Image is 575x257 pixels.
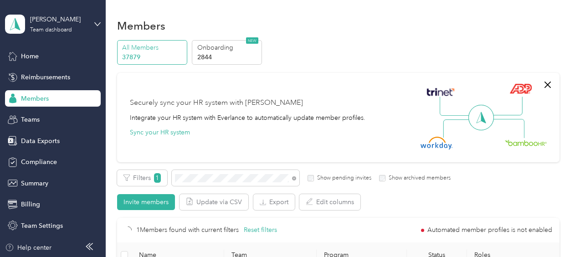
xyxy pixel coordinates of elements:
img: Line Left Down [443,119,475,138]
span: Compliance [21,157,57,167]
span: Team Settings [21,221,63,231]
button: Edit columns [299,194,360,210]
img: Workday [421,137,452,149]
button: Update via CSV [180,194,248,210]
div: Integrate your HR system with Everlance to automatically update member profiles. [130,113,365,123]
img: Line Right Down [493,119,524,139]
img: Trinet [425,86,457,98]
img: ADP [509,83,532,94]
div: [PERSON_NAME] [30,15,87,24]
span: Home [21,51,39,61]
button: Filters1 [117,170,167,186]
span: Members [21,94,49,103]
p: Onboarding [197,43,259,52]
span: NEW [246,37,258,44]
img: Line Left Up [440,97,472,116]
label: Show archived members [385,174,451,182]
div: Securely sync your HR system with [PERSON_NAME] [130,98,303,108]
span: Reimbursements [21,72,70,82]
button: Reset filters [244,225,277,235]
p: 1 Members found with current filters [136,225,239,235]
span: 1 [154,173,161,183]
span: Billing [21,200,40,209]
label: Show pending invites [314,174,371,182]
img: Line Right Up [491,97,523,116]
span: Summary [21,179,48,188]
div: Team dashboard [30,27,72,33]
span: Teams [21,115,40,124]
iframe: Everlance-gr Chat Button Frame [524,206,575,257]
p: 2844 [197,52,259,62]
button: Sync your HR system [130,128,190,137]
h1: Members [117,21,165,31]
p: 37879 [122,52,184,62]
p: All Members [122,43,184,52]
button: Help center [5,243,51,252]
button: Invite members [117,194,175,210]
button: Export [253,194,295,210]
span: Data Exports [21,136,60,146]
span: Automated member profiles is not enabled [427,227,552,233]
img: BambooHR [505,139,547,146]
